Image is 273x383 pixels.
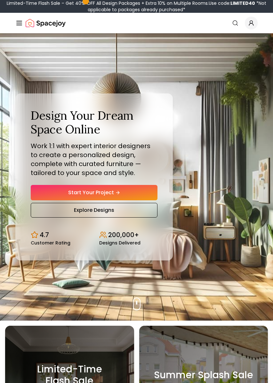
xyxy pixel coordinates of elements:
[154,369,253,381] h3: Summer Splash Sale
[31,109,157,136] h1: Design Your Dream Space Online
[26,17,66,29] a: Spacejoy
[108,230,139,239] p: 200,000+
[15,13,258,33] nav: Global
[31,225,157,245] div: Design stats
[26,17,66,29] img: Spacejoy Logo
[99,241,141,245] small: Designs Delivered
[31,241,70,245] small: Customer Rating
[40,230,49,239] p: 4.7
[31,185,157,200] a: Start Your Project
[31,141,157,177] p: Work 1:1 with expert interior designers to create a personalized design, complete with curated fu...
[31,203,157,218] a: Explore Designs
